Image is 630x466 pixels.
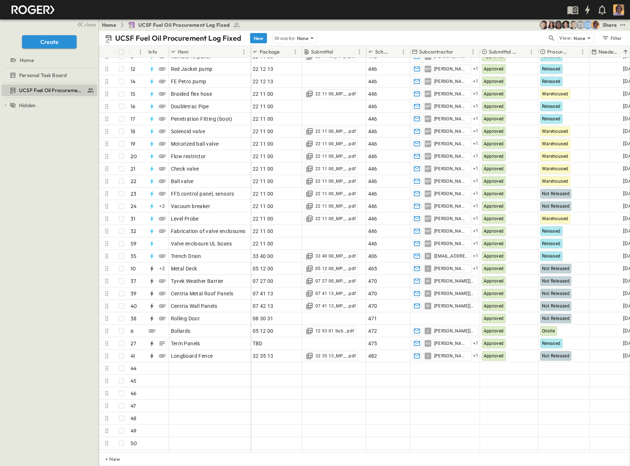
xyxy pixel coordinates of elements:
p: 46 [131,390,136,397]
span: J [426,356,429,356]
p: 27 [131,340,136,347]
div: Claire Smythe (csmythe@herrero.com) [583,21,592,29]
span: 22 11 00 [253,240,274,247]
button: Sort [622,48,630,56]
span: 22 11 00 [253,140,274,148]
span: Warehoused [542,216,568,221]
button: Menu [469,47,477,56]
span: Approved [484,54,504,59]
span: Released [542,104,561,109]
span: Warehoused [542,179,568,184]
p: Group by: [275,34,296,42]
span: J [426,268,429,269]
button: Filter [599,33,624,43]
span: Not Released [542,278,570,284]
span: Approved [484,91,504,97]
span: + 1 [473,140,479,148]
span: Not Released [542,204,570,209]
span: Centria Wall Panels [171,302,217,310]
p: 31 [131,215,135,222]
p: 32 [131,227,136,235]
span: 22 11 00 [253,128,274,135]
span: Metal Deck [171,265,197,272]
span: Home [20,57,34,64]
span: 22 11 00 [253,153,274,160]
span: [PERSON_NAME] [434,191,468,197]
img: David Dachauer (ddachauer@herrero.com) [569,21,578,29]
span: [PERSON_NAME] [434,153,468,159]
span: MP [425,243,431,244]
span: Approved [484,66,504,72]
button: close [74,19,97,29]
p: 38 [131,315,136,322]
span: 472 [368,327,377,335]
span: 32 35 13 [253,352,274,360]
span: Approved [484,303,504,309]
img: Profile Picture [613,4,624,15]
span: 07 27 00_MP_...pdf [315,278,356,284]
span: 22 11 00 [253,165,274,172]
span: [PERSON_NAME] [434,216,468,222]
span: Check valve [171,165,199,172]
p: 47 [131,402,136,409]
span: 446 [368,203,377,210]
div: Tom Scally Jr (tscallyjr@herrero.com) [576,21,585,29]
span: 22 11 00_MP_...pdf [315,91,356,97]
span: 446 [368,178,377,185]
span: + 1 [473,340,479,347]
span: Motorized ball valve [171,140,219,148]
span: Fabrication of valve enclosures [171,227,246,235]
span: [PERSON_NAME] [434,341,468,346]
span: Approved [484,254,504,259]
span: Approved [484,278,504,284]
span: [PERSON_NAME][EMAIL_ADDRESS][DOMAIN_NAME] [434,291,475,296]
span: UCSF Fuel Oil Procurement Log Fixed [19,87,84,94]
span: + 1 [473,178,479,185]
p: UCSF Fuel Oil Procurement Log Fixed [115,33,241,43]
span: Hidden [19,102,36,109]
span: 05 12 00 [253,265,274,272]
span: Longboard Fence [171,352,213,360]
button: Sort [455,48,463,56]
button: Menu [399,47,408,56]
p: Submittal [311,48,333,55]
div: Info [149,41,157,62]
a: UCSF Fuel Oil Procurement Log Fixed [128,21,240,29]
button: Sort [391,48,399,56]
div: Personal Task Boardtest [1,69,97,81]
span: + 1 [473,190,479,197]
p: 19 [131,140,135,148]
span: + 1 [473,128,479,135]
span: 446 [368,190,377,197]
p: 24 [131,203,136,210]
span: Approved [484,129,504,134]
span: + 1 [473,352,479,360]
span: 465 [368,265,377,272]
p: 48 [131,415,136,422]
span: Released [542,254,561,259]
span: Approved [484,216,504,221]
span: 406 [368,252,377,260]
span: Released [542,341,561,346]
span: 22 11 00 [253,190,274,197]
p: 49 [131,427,136,434]
span: Term Panels [171,340,200,347]
span: 22 12 13 [253,65,274,73]
p: 44 [131,365,136,372]
span: 475 [368,340,377,347]
a: Home [102,21,116,29]
span: Released [542,241,561,246]
span: 446 [368,78,377,85]
span: Approved [484,116,504,121]
span: 05 12 00 [253,327,274,335]
p: 12 [131,65,135,73]
button: Menu [291,47,300,56]
p: 16 [131,103,135,110]
span: 07 41 13_MP_...pdf [315,303,356,309]
p: 59 [131,240,136,247]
